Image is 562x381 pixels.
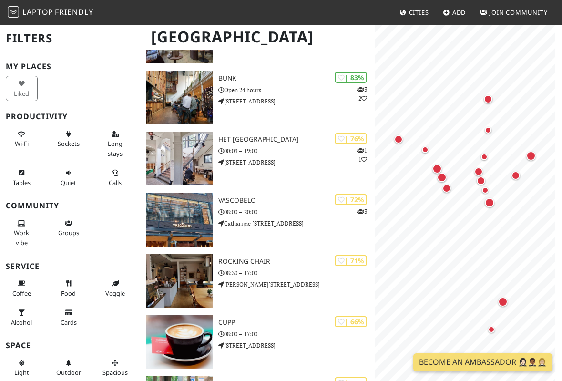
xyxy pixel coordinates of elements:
span: Cities [409,8,429,17]
button: Coffee [6,276,38,301]
a: BUNK | 83% 32 BUNK Open 24 hours [STREET_ADDRESS] [141,71,375,124]
button: Alcohol [6,305,38,330]
img: Het Huis Utrecht [146,132,213,185]
p: 08:00 – 20:00 [218,207,374,216]
button: Outdoor [52,355,84,381]
img: BUNK [146,71,213,124]
button: Light [6,355,38,381]
p: Open 24 hours [218,85,374,94]
span: Friendly [55,7,93,17]
h3: Service [6,262,135,271]
p: 3 2 [357,85,367,103]
button: Calls [100,165,132,190]
div: Map marker [510,169,522,182]
span: Video/audio calls [109,178,122,187]
h1: [GEOGRAPHIC_DATA] [143,24,373,50]
div: Map marker [496,295,510,309]
p: 00:09 – 19:00 [218,146,374,155]
div: Map marker [472,165,485,178]
div: Map marker [435,171,449,184]
div: | 71% [335,255,367,266]
span: Work-friendly tables [13,178,31,187]
p: 1 1 [357,146,367,164]
h3: Community [6,201,135,210]
a: Become an Ambassador 🤵🏻‍♀️🤵🏾‍♂️🤵🏼‍♀️ [413,353,552,371]
div: Map marker [482,124,494,136]
div: Map marker [440,182,453,195]
span: Alcohol [11,318,32,327]
button: Quiet [52,165,84,190]
button: Sockets [52,126,84,152]
div: Map marker [479,151,490,163]
div: | 83% [335,72,367,83]
div: Map marker [419,144,431,155]
button: Veggie [100,276,132,301]
p: 08:30 – 17:00 [218,268,374,278]
div: Map marker [483,196,496,209]
div: Map marker [475,175,487,187]
img: LaptopFriendly [8,6,19,18]
span: People working [14,228,29,247]
a: Rocking Chair | 71% Rocking Chair 08:30 – 17:00 [PERSON_NAME][STREET_ADDRESS] [141,254,375,308]
a: Het Huis Utrecht | 76% 11 Het [GEOGRAPHIC_DATA] 00:09 – 19:00 [STREET_ADDRESS] [141,132,375,185]
h3: Space [6,341,135,350]
a: Join Community [476,4,552,21]
h3: BUNK [218,74,374,82]
span: Power sockets [58,139,80,148]
p: [STREET_ADDRESS] [218,97,374,106]
button: Spacious [100,355,132,381]
div: Map marker [482,93,494,105]
div: Map marker [486,324,497,335]
span: Veggie [105,289,125,298]
p: 3 [357,207,367,216]
p: [STREET_ADDRESS] [218,158,374,167]
button: Food [52,276,84,301]
button: Work vibe [6,216,38,250]
span: Spacious [102,368,128,377]
button: Wi-Fi [6,126,38,152]
a: Cupp | 66% Cupp 08:00 – 17:00 [STREET_ADDRESS] [141,315,375,369]
span: Quiet [61,178,76,187]
div: Map marker [480,185,491,196]
h3: Het [GEOGRAPHIC_DATA] [218,135,374,144]
p: Catharijne [STREET_ADDRESS] [218,219,374,228]
span: Laptop [22,7,53,17]
img: Vascobelo [146,193,213,247]
h3: Vascobelo [218,196,374,205]
span: Group tables [58,228,79,237]
span: Stable Wi-Fi [15,139,29,148]
h3: Rocking Chair [218,257,374,266]
span: Outdoor area [56,368,81,377]
img: Cupp [146,315,213,369]
a: Vascobelo | 72% 3 Vascobelo 08:00 – 20:00 Catharijne [STREET_ADDRESS] [141,193,375,247]
a: LaptopFriendly LaptopFriendly [8,4,93,21]
button: Tables [6,165,38,190]
div: | 72% [335,194,367,205]
button: Long stays [100,126,132,161]
span: Long stays [108,139,123,157]
h3: My Places [6,62,135,71]
h3: Productivity [6,112,135,121]
a: Cities [396,4,433,21]
div: Map marker [524,149,538,163]
div: Map marker [430,162,444,175]
span: Natural light [14,368,29,377]
span: Food [61,289,76,298]
span: Join Community [489,8,548,17]
div: | 66% [335,316,367,327]
button: Groups [52,216,84,241]
button: Cards [52,305,84,330]
span: Credit cards [61,318,77,327]
div: Map marker [392,133,405,145]
p: 08:00 – 17:00 [218,330,374,339]
span: Add [452,8,466,17]
h2: Filters [6,24,135,53]
h3: Cupp [218,319,374,327]
div: | 76% [335,133,367,144]
a: Add [439,4,470,21]
span: Coffee [12,289,31,298]
p: [STREET_ADDRESS] [218,341,374,350]
p: [PERSON_NAME][STREET_ADDRESS] [218,280,374,289]
img: Rocking Chair [146,254,213,308]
